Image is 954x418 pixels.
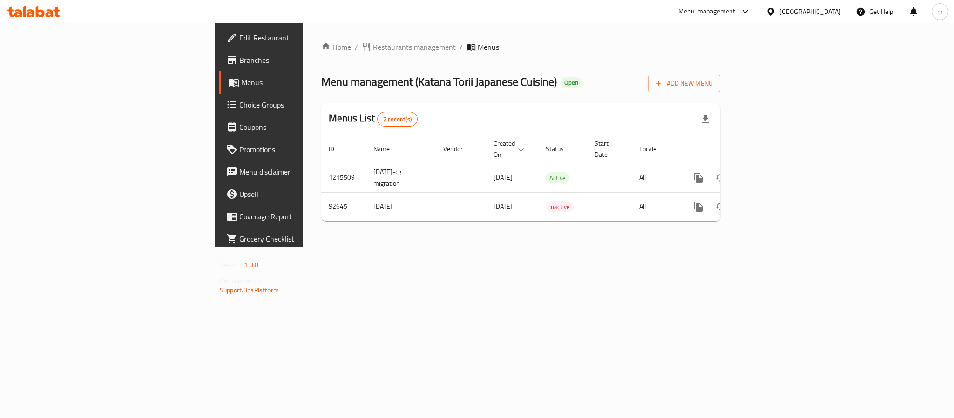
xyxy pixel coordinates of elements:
span: Active [546,173,569,183]
span: Choice Groups [239,99,367,110]
div: Export file [694,108,717,130]
div: Active [546,172,569,183]
button: Add New Menu [648,75,720,92]
span: Menu management ( Katana Torii Japanese Cuisine ) [321,71,557,92]
span: Created On [494,138,527,160]
span: Locale [639,143,669,155]
a: Choice Groups [219,94,374,116]
a: Menus [219,71,374,94]
span: Start Date [595,138,621,160]
span: 2 record(s) [378,115,417,124]
span: Coupons [239,121,367,133]
li: / [460,41,463,53]
span: Version: [220,259,243,271]
a: Menu disclaimer [219,161,374,183]
td: All [632,163,680,192]
span: Menu disclaimer [239,166,367,177]
button: Change Status [710,167,732,189]
a: Restaurants management [362,41,456,53]
button: more [687,167,710,189]
div: [GEOGRAPHIC_DATA] [779,7,841,17]
span: Promotions [239,144,367,155]
td: - [587,192,632,221]
th: Actions [680,135,784,163]
div: Menu-management [678,6,736,17]
button: more [687,196,710,218]
a: Support.OpsPlatform [220,284,279,296]
a: Edit Restaurant [219,27,374,49]
span: m [937,7,943,17]
a: Upsell [219,183,374,205]
table: enhanced table [321,135,784,221]
a: Coverage Report [219,205,374,228]
span: Edit Restaurant [239,32,367,43]
button: Change Status [710,196,732,218]
td: All [632,192,680,221]
span: [DATE] [494,171,513,183]
span: Coverage Report [239,211,367,222]
h2: Menus List [329,111,418,127]
span: Get support on: [220,275,263,287]
a: Grocery Checklist [219,228,374,250]
nav: breadcrumb [321,41,720,53]
td: [DATE] [366,192,436,221]
span: Name [373,143,402,155]
span: Menus [241,77,367,88]
span: Grocery Checklist [239,233,367,244]
div: Total records count [377,112,418,127]
span: Status [546,143,576,155]
a: Coupons [219,116,374,138]
span: Restaurants management [373,41,456,53]
div: Open [561,77,582,88]
span: 1.0.0 [244,259,258,271]
span: [DATE] [494,200,513,212]
span: Upsell [239,189,367,200]
span: Inactive [546,202,574,212]
span: Menus [478,41,499,53]
span: Open [561,79,582,87]
span: Add New Menu [656,78,713,89]
td: - [587,163,632,192]
span: Branches [239,54,367,66]
span: ID [329,143,346,155]
div: Inactive [546,201,574,212]
td: [DATE]-cg migration [366,163,436,192]
span: Vendor [443,143,475,155]
a: Promotions [219,138,374,161]
a: Branches [219,49,374,71]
